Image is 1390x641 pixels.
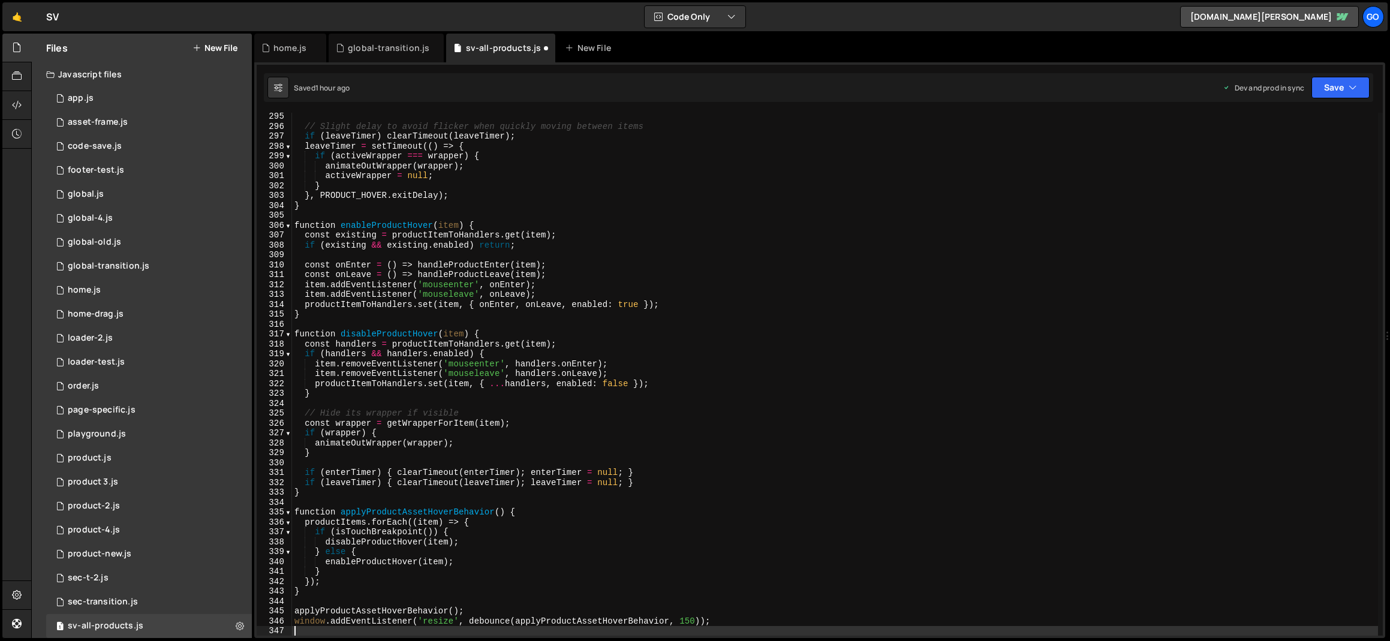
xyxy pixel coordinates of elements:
[257,616,292,627] div: 346
[257,161,292,171] div: 300
[2,2,32,31] a: 🤙
[257,240,292,251] div: 308
[46,10,59,24] div: SV
[68,237,121,248] div: global-old.js
[257,419,292,429] div: 326
[257,309,292,320] div: 315
[257,210,292,221] div: 305
[68,117,128,128] div: asset-frame.js
[257,577,292,587] div: 342
[257,597,292,607] div: 344
[273,42,306,54] div: home.js
[257,339,292,350] div: 318
[68,429,126,440] div: playground.js
[68,621,143,631] div: sv-all-products.js
[257,478,292,488] div: 332
[68,165,124,176] div: footer-test.js
[32,62,252,86] div: Javascript files
[46,206,252,230] div: 14248/38116.js
[68,597,138,607] div: sec-transition.js
[46,374,252,398] div: 14248/41299.js
[257,191,292,201] div: 303
[257,389,292,399] div: 323
[645,6,745,28] button: Code Only
[257,131,292,142] div: 297
[68,285,101,296] div: home.js
[257,586,292,597] div: 343
[257,270,292,280] div: 311
[257,122,292,132] div: 296
[68,573,109,583] div: sec-t-2.js
[68,261,149,272] div: global-transition.js
[46,326,252,350] div: 14248/42526.js
[46,86,252,110] div: 14248/38152.js
[257,498,292,508] div: 334
[257,181,292,191] div: 302
[1180,6,1359,28] a: [DOMAIN_NAME][PERSON_NAME]
[46,350,252,374] div: 14248/42454.js
[46,41,68,55] h2: Files
[68,549,131,559] div: product-new.js
[257,221,292,231] div: 306
[257,142,292,152] div: 298
[46,278,252,302] div: 14248/38890.js
[257,399,292,409] div: 324
[68,501,120,511] div: product-2.js
[257,151,292,161] div: 299
[257,280,292,290] div: 312
[46,470,252,494] div: 14248/37239.js
[257,606,292,616] div: 345
[46,494,252,518] div: 14248/37103.js
[1223,83,1304,93] div: Dev and prod in sync
[46,518,252,542] div: 14248/38114.js
[68,453,112,464] div: product.js
[46,134,252,158] div: 14248/38021.js
[68,405,136,416] div: page-specific.js
[68,477,118,487] div: product 3.js
[257,626,292,636] div: 347
[46,230,252,254] div: 14248/37414.js
[46,110,252,134] div: 14248/44943.js
[257,557,292,567] div: 340
[257,290,292,300] div: 313
[46,398,252,422] div: 14248/37746.js
[257,250,292,260] div: 309
[257,349,292,359] div: 319
[1362,6,1384,28] a: go
[294,83,350,93] div: Saved
[56,622,64,632] span: 1
[46,254,252,278] div: 14248/41685.js
[257,300,292,310] div: 314
[68,189,104,200] div: global.js
[68,525,120,535] div: product-4.js
[348,42,429,54] div: global-transition.js
[68,309,124,320] div: home-drag.js
[46,158,252,182] div: 14248/44462.js
[257,438,292,449] div: 328
[1311,77,1370,98] button: Save
[257,448,292,458] div: 329
[46,446,252,470] div: 14248/37029.js
[257,329,292,339] div: 317
[257,359,292,369] div: 320
[257,171,292,181] div: 301
[257,507,292,517] div: 335
[68,93,94,104] div: app.js
[46,566,252,590] div: 14248/40451.js
[257,547,292,557] div: 339
[257,567,292,577] div: 341
[68,141,122,152] div: code-save.js
[192,43,237,53] button: New File
[257,320,292,330] div: 316
[257,369,292,379] div: 321
[257,458,292,468] div: 330
[46,542,252,566] div: 14248/39945.js
[68,357,125,368] div: loader-test.js
[257,517,292,528] div: 336
[257,230,292,240] div: 307
[257,379,292,389] div: 322
[46,422,252,446] div: 14248/36733.js
[68,333,113,344] div: loader-2.js
[257,537,292,547] div: 338
[257,428,292,438] div: 327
